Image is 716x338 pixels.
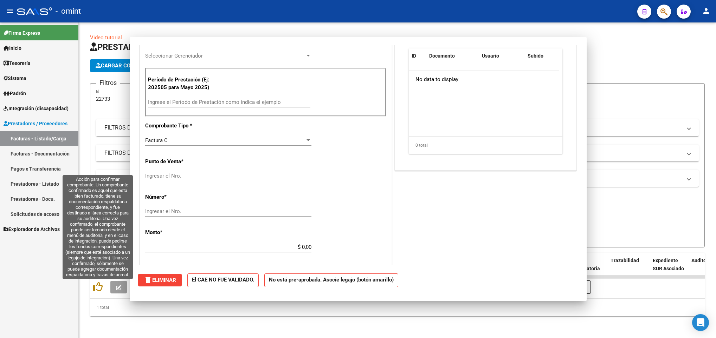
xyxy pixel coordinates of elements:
[144,276,152,284] mat-icon: delete
[104,124,682,132] mat-panel-title: FILTROS DEL COMPROBANTE
[187,273,259,287] strong: El CAE NO FUE VALIDADO.
[90,299,705,316] div: 1 total
[145,264,218,272] p: Fecha del Cpbt.
[4,59,31,67] span: Tesorería
[145,122,218,130] p: Comprobante Tipo *
[429,53,455,59] span: Documento
[96,78,120,88] h3: Filtros
[525,48,560,64] datatable-header-cell: Subido
[4,225,60,233] span: Explorador de Archivos
[4,29,40,37] span: Firma Express
[482,53,499,59] span: Usuario
[611,258,639,263] span: Trazabilidad
[479,48,525,64] datatable-header-cell: Usuario
[4,44,21,52] span: Inicio
[608,253,650,284] datatable-header-cell: Trazabilidad
[4,74,26,82] span: Sistema
[145,228,218,237] p: Monto
[145,158,218,166] p: Punto de Venta
[102,230,111,238] mat-icon: search
[96,62,162,69] span: Cargar Comprobante
[90,42,389,52] span: PRESTADORES -> Listado de CPBTs Emitidos por Prestadores / Proveedores
[409,137,563,154] div: 0 total
[96,194,699,202] h4: - filtros rápidos Integración -
[409,71,559,88] div: No data to display
[528,53,543,59] span: Subido
[104,174,682,182] mat-panel-title: MAS FILTROS
[90,34,122,41] a: Video tutorial
[102,231,172,238] span: Buscar Comprobante
[653,258,684,271] span: Expediente SUR Asociado
[426,48,479,64] datatable-header-cell: Documento
[4,105,69,112] span: Integración (discapacidad)
[104,149,682,157] mat-panel-title: FILTROS DE INTEGRACION
[56,4,81,19] span: - omint
[102,212,156,218] span: Conf. no pedidas
[692,314,709,331] div: Open Intercom Messenger
[145,193,218,201] p: Número
[6,7,14,15] mat-icon: menu
[650,253,689,284] datatable-header-cell: Expediente SUR Asociado
[148,76,219,92] p: Período de Prestación (Ej: 202505 para Mayo 2025)
[4,120,67,127] span: Prestadores / Proveedores
[145,53,305,59] span: Seleccionar Gerenciador
[264,273,398,287] strong: No está pre-aprobada. Asocie legajo (botón amarillo)
[566,253,608,284] datatable-header-cell: Doc Respaldatoria
[4,90,26,97] span: Padrón
[145,137,168,144] span: Factura C
[395,24,576,170] div: DOCUMENTACIÓN RESPALDATORIA
[138,274,182,286] button: Eliminar
[144,277,176,283] span: Eliminar
[412,53,416,59] span: ID
[409,48,426,64] datatable-header-cell: ID
[691,258,712,263] span: Auditoria
[702,7,710,15] mat-icon: person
